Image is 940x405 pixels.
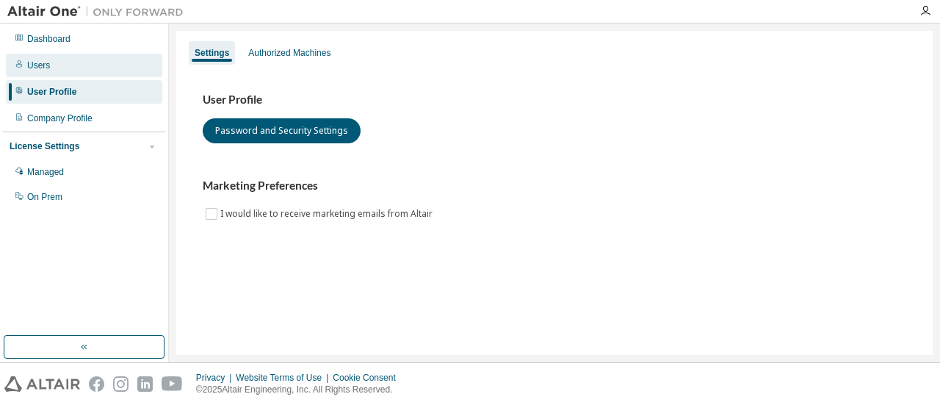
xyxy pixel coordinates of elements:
[195,47,229,59] div: Settings
[196,384,405,396] p: © 2025 Altair Engineering, Inc. All Rights Reserved.
[27,166,64,178] div: Managed
[89,376,104,392] img: facebook.svg
[27,191,62,203] div: On Prem
[220,205,435,223] label: I would like to receive marketing emails from Altair
[162,376,183,392] img: youtube.svg
[7,4,191,19] img: Altair One
[113,376,129,392] img: instagram.svg
[4,376,80,392] img: altair_logo.svg
[333,372,404,384] div: Cookie Consent
[203,93,906,107] h3: User Profile
[27,112,93,124] div: Company Profile
[248,47,330,59] div: Authorized Machines
[27,60,50,71] div: Users
[203,118,361,143] button: Password and Security Settings
[196,372,236,384] div: Privacy
[27,86,76,98] div: User Profile
[203,179,906,193] h3: Marketing Preferences
[137,376,153,392] img: linkedin.svg
[236,372,333,384] div: Website Terms of Use
[10,140,79,152] div: License Settings
[27,33,70,45] div: Dashboard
